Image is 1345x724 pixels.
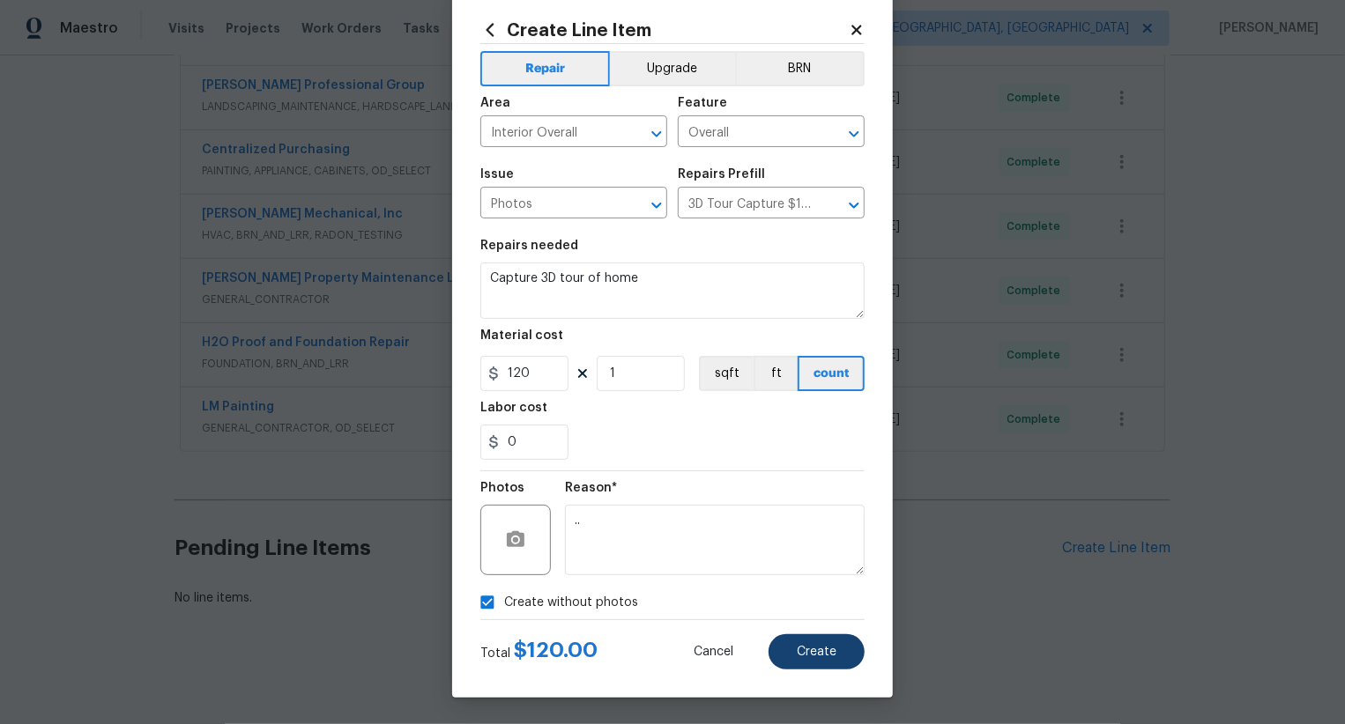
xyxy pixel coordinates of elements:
[678,97,727,109] h5: Feature
[480,329,563,342] h5: Material cost
[699,356,754,391] button: sqft
[480,402,547,414] h5: Labor cost
[644,193,669,218] button: Open
[735,51,865,86] button: BRN
[694,646,733,659] span: Cancel
[480,20,849,40] h2: Create Line Item
[842,122,866,146] button: Open
[565,482,617,494] h5: Reason*
[480,482,524,494] h5: Photos
[798,356,865,391] button: count
[514,639,598,661] span: $ 120.00
[678,168,765,181] h5: Repairs Prefill
[565,505,865,575] textarea: ..
[644,122,669,146] button: Open
[754,356,798,391] button: ft
[842,193,866,218] button: Open
[480,262,865,319] textarea: Capture 3D tour of home
[480,51,610,86] button: Repair
[504,594,638,612] span: Create without photos
[480,240,578,252] h5: Repairs needed
[610,51,736,86] button: Upgrade
[480,641,598,662] div: Total
[480,168,514,181] h5: Issue
[797,646,836,659] span: Create
[480,97,510,109] h5: Area
[665,634,762,669] button: Cancel
[769,634,865,669] button: Create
